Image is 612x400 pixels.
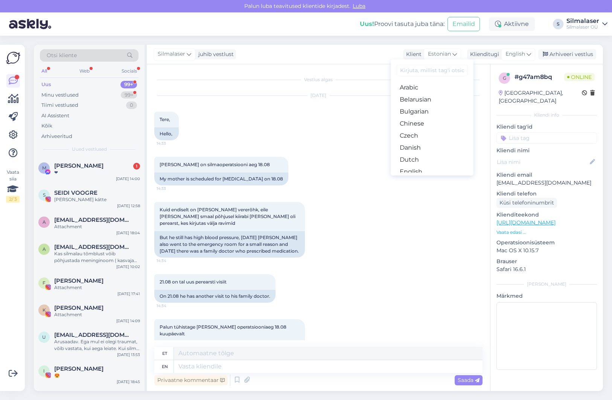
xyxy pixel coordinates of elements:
[41,122,52,130] div: Kõik
[505,50,525,58] span: English
[54,169,140,176] div: ❤
[564,73,595,81] span: Online
[496,247,597,255] p: Mac OS X 10.15.7
[54,223,140,230] div: Attachment
[496,292,597,300] p: Märkmed
[360,20,374,27] b: Uus!
[397,65,467,76] input: Kirjuta, millist tag'i otsid
[497,158,588,166] input: Lisa nimi
[515,73,564,82] div: # g47am8bq
[489,17,535,31] div: Aktiivne
[496,132,597,144] input: Lisa tag
[499,89,582,105] div: [GEOGRAPHIC_DATA], [GEOGRAPHIC_DATA]
[566,24,599,30] div: Silmalaser OÜ
[54,338,140,352] div: Arusaadav. Ega mul ei olegi traumat, võib vastata, kui aega leiate. Kui silm jookseb vett (umbes ...
[496,265,597,273] p: Safari 16.6.1
[54,284,140,291] div: Attachment
[496,123,597,131] p: Kliendi tag'id
[154,231,305,258] div: But he still has high blood pressure, [DATE] [PERSON_NAME] also went to the emergency room for a ...
[54,365,104,372] span: Inger V
[43,246,46,252] span: a
[458,377,480,383] span: Saada
[47,52,77,59] span: Otsi kliente
[126,102,137,109] div: 0
[154,92,483,99] div: [DATE]
[54,305,104,311] span: Kari Viikna
[157,141,185,146] span: 14:33
[195,50,234,58] div: juhib vestlust
[496,179,597,187] p: [EMAIL_ADDRESS][DOMAIN_NAME]
[403,50,422,58] div: Klient
[42,165,46,171] span: M
[43,192,46,198] span: S
[496,281,597,288] div: [PERSON_NAME]
[43,219,46,225] span: a
[496,239,597,247] p: Operatsioonisüsteem
[42,334,46,340] span: u
[40,66,49,76] div: All
[6,196,20,203] div: 2 / 3
[391,118,473,130] a: Chinese
[43,307,46,313] span: K
[54,189,97,196] span: SEIDI VOOGRE
[538,49,596,59] div: Arhiveeri vestlus
[154,375,228,385] div: Privaatne kommentaar
[496,219,556,226] a: [URL][DOMAIN_NAME]
[391,82,473,94] a: Arabic
[496,147,597,155] p: Kliendi nimi
[54,250,140,264] div: Kas silmalau tõmblust võib põhjustada meninginoom ( kasvaja silmanarvi piirkonnas)?
[117,291,140,297] div: [DATE] 17:41
[160,279,227,285] span: 21.08 on tal uus perearsti visiit
[43,280,46,286] span: F
[160,324,288,336] span: Palun tühistage [PERSON_NAME] operatsiooniaeg 18.08 kuupäevalt
[6,169,20,203] div: Vaata siia
[43,368,45,374] span: I
[391,154,473,166] a: Dutch
[154,173,288,185] div: My mother is scheduled for [MEDICAL_DATA] on 18.08
[496,198,557,208] div: Küsi telefoninumbrit
[54,162,104,169] span: Margot Mõisavald
[350,3,368,9] span: Luba
[160,207,297,226] span: Kuid endiselt on [PERSON_NAME] vererõhk, eile [PERSON_NAME] smaal põhjusel kiirabi [PERSON_NAME] ...
[157,186,185,191] span: 14:33
[41,91,79,99] div: Minu vestlused
[41,133,72,140] div: Arhiveeritud
[154,76,483,83] div: Vestlus algas
[6,51,20,65] img: Askly Logo
[391,106,473,118] a: Bulgarian
[116,176,140,182] div: [DATE] 14:00
[117,379,140,385] div: [DATE] 18:45
[391,130,473,142] a: Czech
[160,117,170,122] span: Tere,
[496,171,597,179] p: Kliendi email
[553,19,563,29] div: S
[72,146,107,153] span: Uued vestlused
[41,81,51,88] div: Uus
[158,50,185,58] span: Silmalaser
[116,230,140,236] div: [DATE] 18:04
[41,102,78,109] div: Tiimi vestlused
[116,318,140,324] div: [DATE] 14:09
[157,258,185,264] span: 14:34
[157,303,185,309] span: 14:34
[54,372,140,379] div: 😍
[54,196,140,203] div: [PERSON_NAME] kätte
[154,127,179,140] div: Hello,
[566,18,607,30] a: SilmalaserSilmalaser OÜ
[54,311,140,318] div: Attachment
[391,142,473,154] a: Danish
[360,20,445,29] div: Proovi tasuta juba täna:
[428,50,451,58] span: Estonian
[117,203,140,209] div: [DATE] 12:58
[496,258,597,265] p: Brauser
[78,66,91,76] div: Web
[54,244,132,250] span: arterin@gmail.com
[162,360,168,373] div: en
[120,66,139,76] div: Socials
[566,18,599,24] div: Silmalaser
[54,217,132,223] span: amjokelafin@gmail.com
[41,112,69,120] div: AI Assistent
[133,163,140,170] div: 1
[54,277,104,284] span: Frida Brit Noor
[162,347,167,360] div: et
